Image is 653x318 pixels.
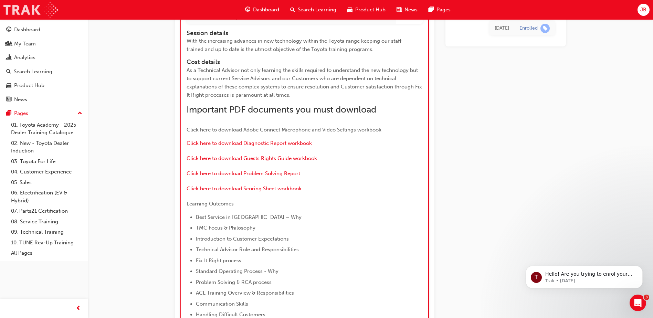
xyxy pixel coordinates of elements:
[14,109,28,117] div: Pages
[6,97,11,103] span: news-icon
[77,109,82,118] span: up-icon
[14,82,44,89] div: Product Hub
[342,3,391,17] a: car-iconProduct Hub
[3,93,85,106] a: News
[540,24,550,33] span: learningRecordVerb_ENROLL-icon
[404,6,418,14] span: News
[76,304,81,313] span: prev-icon
[187,185,302,192] a: Click here to download Scoring Sheet workbook
[3,2,58,18] img: Trak
[6,55,11,61] span: chart-icon
[630,295,646,311] iframe: Intercom live chat
[8,237,85,248] a: 10. TUNE Rev-Up Training
[3,23,85,36] a: Dashboard
[8,167,85,177] a: 04. Customer Experience
[3,38,85,50] a: My Team
[14,40,36,48] div: My Team
[347,6,352,14] span: car-icon
[187,201,234,207] span: Learning Outcomes
[8,206,85,216] a: 07. Parts21 Certification
[14,54,35,62] div: Analytics
[429,6,434,14] span: pages-icon
[14,68,52,76] div: Search Learning
[196,236,289,242] span: Introduction to Customer Expectations
[6,27,11,33] span: guage-icon
[14,96,27,104] div: News
[30,26,119,33] p: Message from Trak, sent 32w ago
[8,138,85,156] a: 02. New - Toyota Dealer Induction
[187,155,317,161] a: Click here to download Guests Rights Guide workbook
[187,67,423,98] span: As a Technical Advisor not only learning the skills required to understand the new technology but...
[187,170,300,177] a: Click here to download Problem Solving Report
[3,79,85,92] a: Product Hub
[187,38,403,52] span: With the increasing advances in new technology within the Toyota range keeping our staff trained ...
[391,3,423,17] a: news-iconNews
[196,225,255,231] span: TMC Focus & Philosophy
[519,25,538,32] div: Enrolled
[3,51,85,64] a: Analytics
[397,6,402,14] span: news-icon
[196,290,294,296] span: ACL Training Overview & Responsibilities
[187,30,410,37] h4: Session details
[187,104,376,115] span: Important PDF documents you must download
[355,6,386,14] span: Product Hub
[253,6,279,14] span: Dashboard
[196,301,248,307] span: Communication Skills
[196,214,302,220] span: Best Service in [GEOGRAPHIC_DATA] – Why
[8,248,85,258] a: All Pages
[436,6,451,14] span: Pages
[196,246,299,253] span: Technical Advisor Role and Responsibilities
[196,311,265,318] span: Handling Difficult Customers
[290,6,295,14] span: search-icon
[638,4,650,16] button: JB
[245,6,250,14] span: guage-icon
[8,156,85,167] a: 03. Toyota For Life
[3,22,85,107] button: DashboardMy TeamAnalyticsSearch LearningProduct HubNews
[298,6,336,14] span: Search Learning
[8,188,85,206] a: 06. Electrification (EV & Hybrid)
[6,41,11,47] span: people-icon
[495,24,509,32] div: Fri Feb 14 2025 12:00:46 GMT+1000 (Australian Eastern Standard Time)
[187,140,312,146] a: Click here to download Diagnostic Report workbook
[196,279,272,285] span: Problem Solving & RCA process
[187,59,423,66] h4: Cost details
[644,295,649,300] span: 3
[6,110,11,117] span: pages-icon
[3,107,85,120] button: Pages
[8,216,85,227] a: 08. Service Training
[8,120,85,138] a: 01. Toyota Academy - 2025 Dealer Training Catalogue
[6,69,11,75] span: search-icon
[196,268,278,274] span: Standard Operating Process - Why
[187,127,381,133] span: Click here to download Adobe Connect Microphone and Video Settings workbook
[8,177,85,188] a: 05. Sales
[240,3,285,17] a: guage-iconDashboard
[423,3,456,17] a: pages-iconPages
[14,26,40,34] div: Dashboard
[3,65,85,78] a: Search Learning
[6,83,11,89] span: car-icon
[8,227,85,237] a: 09. Technical Training
[285,3,342,17] a: search-iconSearch Learning
[196,257,241,264] span: Fix It Right process
[640,6,646,14] span: JB
[30,20,117,53] span: Hello! Are you trying to enrol your staff in a face to face training session? Check out the video...
[515,251,653,299] iframe: Intercom notifications message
